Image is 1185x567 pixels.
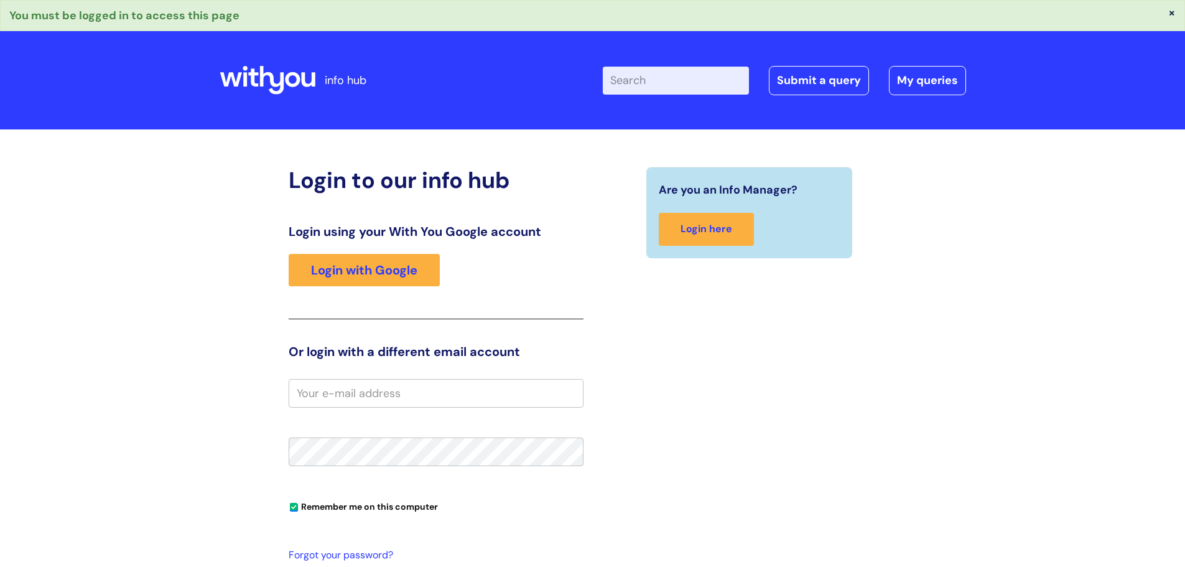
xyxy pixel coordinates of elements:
[289,496,583,516] div: You can uncheck this option if you're logging in from a shared device
[889,66,966,95] a: My queries
[289,499,438,512] label: Remember me on this computer
[289,167,583,194] h2: Login to our info hub
[289,254,440,286] a: Login with Google
[659,180,797,200] span: Are you an Info Manager?
[289,546,577,565] a: Forgot your password?
[290,504,298,512] input: Remember me on this computer
[659,213,754,246] a: Login here
[289,224,583,239] h3: Login using your With You Google account
[769,66,869,95] a: Submit a query
[289,344,583,359] h3: Or login with a different email account
[325,70,366,90] p: info hub
[289,379,583,408] input: Your e-mail address
[1168,7,1176,18] button: ×
[603,67,749,94] input: Search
